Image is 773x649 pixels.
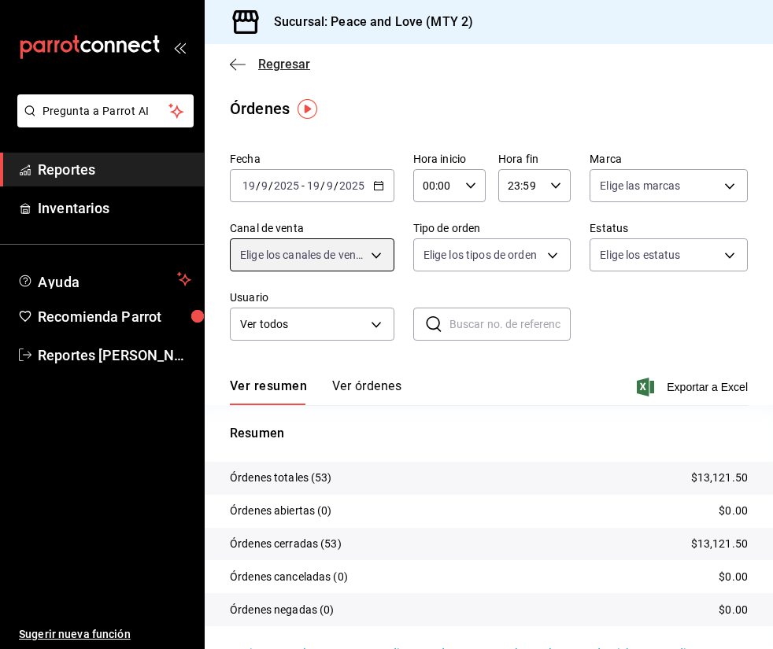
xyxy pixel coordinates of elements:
button: Ver resumen [230,378,307,405]
p: Órdenes canceladas (0) [230,569,348,585]
span: / [320,179,325,192]
span: Regresar [258,57,310,72]
span: Elige las marcas [600,178,680,194]
input: -- [261,179,268,192]
input: -- [306,179,320,192]
div: Órdenes [230,97,290,120]
input: Buscar no. de referencia [449,308,571,340]
input: -- [242,179,256,192]
span: Reportes [38,159,191,180]
p: Órdenes negadas (0) [230,602,335,618]
img: Tooltip marker [298,99,317,119]
button: Pregunta a Parrot AI [17,94,194,127]
p: $0.00 [719,602,748,618]
label: Hora fin [498,153,571,164]
p: Resumen [230,424,748,443]
label: Fecha [230,153,394,164]
p: Órdenes cerradas (53) [230,536,342,552]
input: ---- [273,179,300,192]
p: $0.00 [719,569,748,585]
a: Pregunta a Parrot AI [11,114,194,131]
input: -- [326,179,334,192]
span: Ver todos [240,316,365,333]
label: Canal de venta [230,223,394,234]
p: Órdenes abiertas (0) [230,503,332,519]
h3: Sucursal: Peace and Love (MTY 2) [261,13,473,31]
label: Estatus [590,223,748,234]
p: $13,121.50 [691,470,748,486]
button: Ver órdenes [332,378,401,405]
input: ---- [338,179,365,192]
label: Usuario [230,292,394,303]
p: $13,121.50 [691,536,748,552]
p: $0.00 [719,503,748,519]
label: Hora inicio [413,153,486,164]
span: Elige los tipos de orden [423,247,537,263]
span: Elige los estatus [600,247,680,263]
button: Regresar [230,57,310,72]
p: Órdenes totales (53) [230,470,332,486]
button: open_drawer_menu [173,41,186,53]
span: - [301,179,305,192]
span: Ayuda [38,270,171,289]
span: Pregunta a Parrot AI [43,103,169,120]
label: Tipo de orden [413,223,571,234]
span: Elige los canales de venta [240,247,365,263]
button: Exportar a Excel [640,378,748,396]
span: / [334,179,338,192]
span: / [256,179,261,192]
span: / [268,179,273,192]
span: Inventarios [38,197,191,219]
div: navigation tabs [230,378,401,405]
span: Reportes [PERSON_NAME] [38,345,191,366]
label: Marca [590,153,748,164]
span: Recomienda Parrot [38,306,191,327]
span: Sugerir nueva función [19,626,191,643]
